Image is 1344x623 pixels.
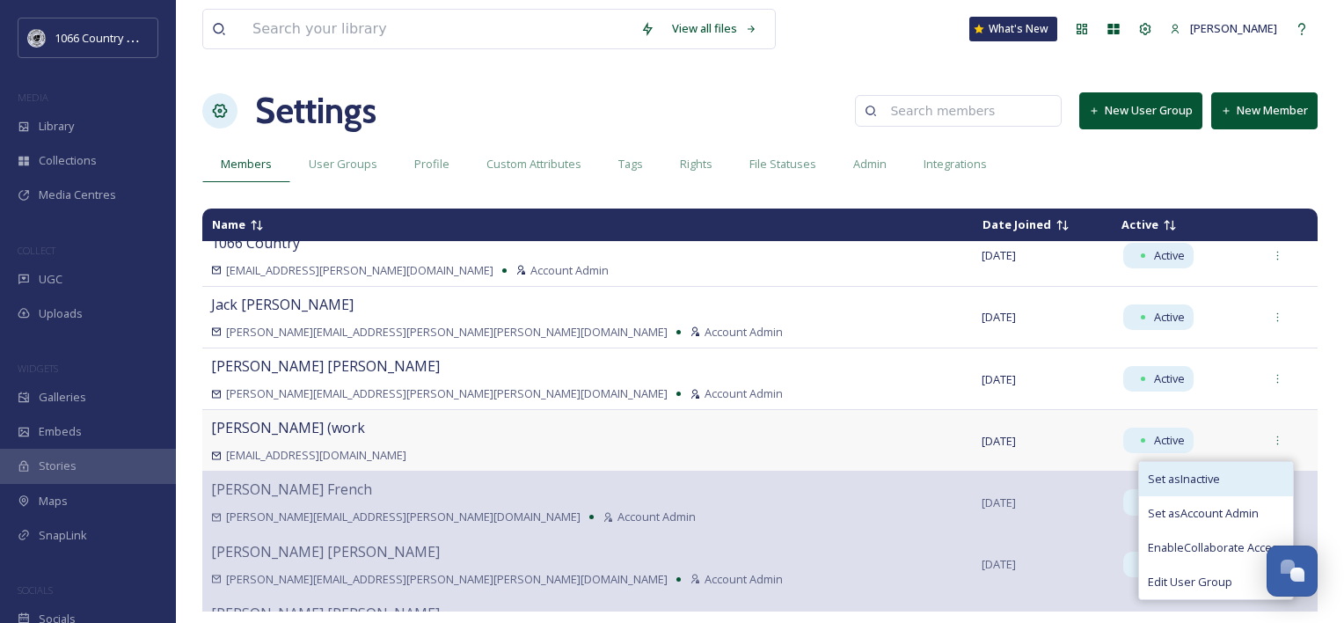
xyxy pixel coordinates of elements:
[244,10,632,48] input: Search your library
[617,509,696,525] span: Account Admin
[1254,218,1317,232] td: Sort descending
[39,271,62,288] span: UGC
[255,84,376,137] h1: Settings
[18,362,58,375] span: WIDGETS
[18,583,53,597] span: SOCIALS
[226,571,668,588] span: [PERSON_NAME][EMAIL_ADDRESS][PERSON_NAME][PERSON_NAME][DOMAIN_NAME]
[211,604,440,623] span: [PERSON_NAME] [PERSON_NAME]
[226,324,668,341] span: [PERSON_NAME][EMAIL_ADDRESS][PERSON_NAME][PERSON_NAME][DOMAIN_NAME]
[18,244,55,257] span: COLLECT
[226,447,406,464] span: [EMAIL_ADDRESS][DOMAIN_NAME]
[618,156,643,172] span: Tags
[663,11,766,46] a: View all files
[853,156,887,172] span: Admin
[1267,546,1318,597] button: Open Chat
[39,187,116,203] span: Media Centres
[969,17,1057,41] a: What's New
[39,527,87,544] span: SnapLink
[1148,574,1232,590] span: Edit User Group
[39,423,82,440] span: Embeds
[1148,539,1284,556] span: Enable Collaborate Access
[211,418,365,437] span: [PERSON_NAME] (work
[1190,20,1277,36] span: [PERSON_NAME]
[982,433,1016,449] span: [DATE]
[18,91,48,104] span: MEDIA
[982,495,1016,510] span: [DATE]
[982,309,1016,325] span: [DATE]
[1161,11,1286,46] a: [PERSON_NAME]
[1121,216,1158,232] span: Active
[924,156,987,172] span: Integrations
[211,356,440,376] span: [PERSON_NAME] [PERSON_NAME]
[309,156,377,172] span: User Groups
[39,389,86,406] span: Galleries
[705,324,783,341] span: Account Admin
[974,209,1111,240] td: Sort ascending
[1148,471,1220,487] span: Set as Inactive
[680,156,712,172] span: Rights
[39,493,68,509] span: Maps
[226,385,668,402] span: [PERSON_NAME][EMAIL_ADDRESS][PERSON_NAME][PERSON_NAME][DOMAIN_NAME]
[212,216,245,232] span: Name
[39,305,83,322] span: Uploads
[221,156,272,172] span: Members
[39,458,77,474] span: Stories
[39,118,74,135] span: Library
[226,509,581,525] span: [PERSON_NAME][EMAIL_ADDRESS][PERSON_NAME][DOMAIN_NAME]
[1211,92,1318,128] button: New Member
[203,209,972,240] td: Sort descending
[1154,370,1185,387] span: Active
[226,262,493,279] span: [EMAIL_ADDRESS][PERSON_NAME][DOMAIN_NAME]
[414,156,449,172] span: Profile
[1154,432,1185,449] span: Active
[530,262,609,279] span: Account Admin
[982,216,1051,232] span: Date Joined
[55,29,179,46] span: 1066 Country Marketing
[1079,92,1202,128] button: New User Group
[749,156,816,172] span: File Statuses
[486,156,581,172] span: Custom Attributes
[881,93,1052,128] input: Search members
[211,233,300,253] span: 1066 Country
[28,29,46,47] img: logo_footerstamp.png
[705,385,783,402] span: Account Admin
[211,480,372,499] span: [PERSON_NAME] French
[982,371,1016,387] span: [DATE]
[982,556,1016,572] span: [DATE]
[1154,309,1185,326] span: Active
[1148,505,1259,522] span: Set as Account Admin
[705,571,783,588] span: Account Admin
[211,295,354,314] span: Jack [PERSON_NAME]
[1113,209,1253,240] td: Sort descending
[211,542,440,561] span: [PERSON_NAME] [PERSON_NAME]
[39,152,97,169] span: Collections
[982,247,1016,263] span: [DATE]
[1154,247,1185,264] span: Active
